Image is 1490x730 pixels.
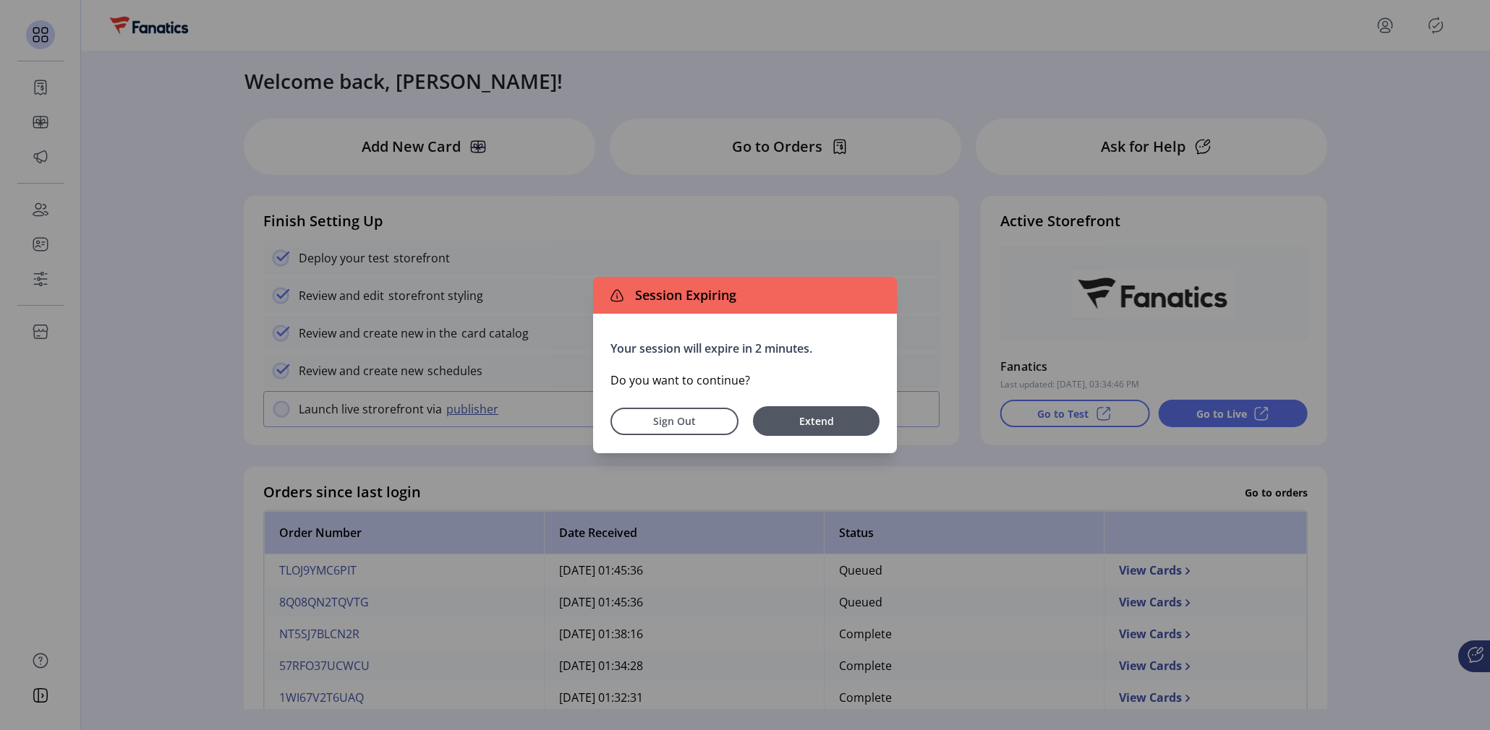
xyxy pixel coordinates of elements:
span: Sign Out [629,413,720,429]
button: Extend [753,406,880,436]
span: Session Expiring [629,285,736,305]
p: Your session will expire in 2 minutes. [610,340,880,357]
span: Extend [760,413,872,429]
p: Do you want to continue? [610,372,880,389]
button: Sign Out [610,408,738,435]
